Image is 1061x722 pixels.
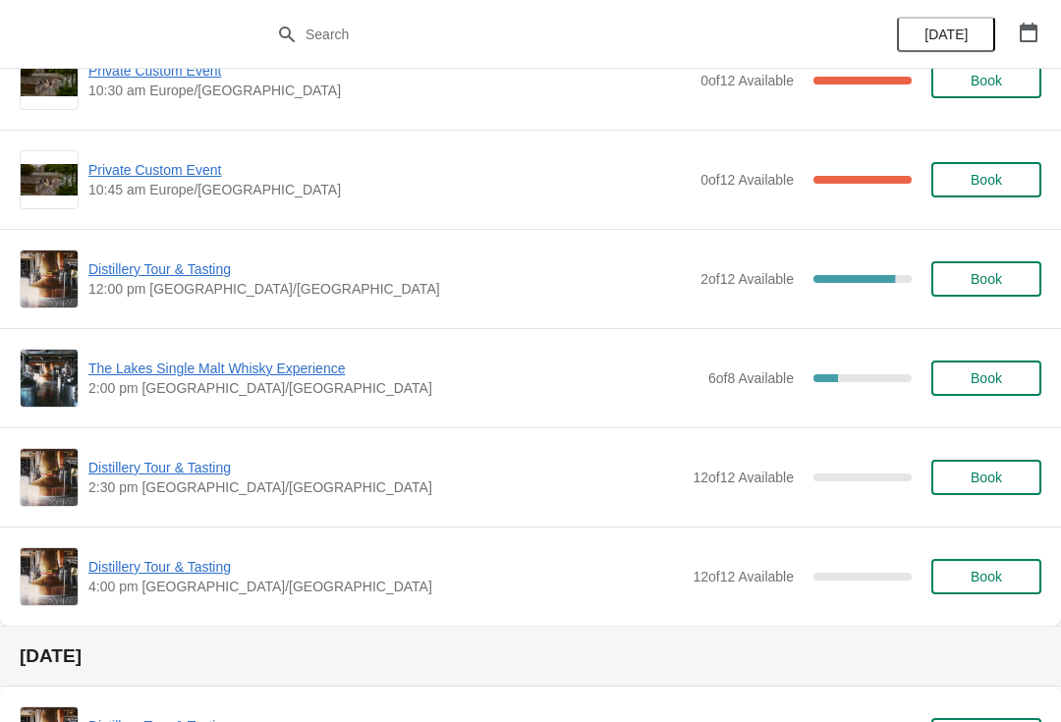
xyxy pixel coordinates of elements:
img: The Lakes Single Malt Whisky Experience | | 2:00 pm Europe/London [21,350,78,407]
span: Distillery Tour & Tasting [88,259,691,279]
span: Book [971,271,1002,287]
span: 12 of 12 Available [693,569,794,584]
span: 0 of 12 Available [700,73,794,88]
span: 6 of 8 Available [708,370,794,386]
span: Book [971,569,1002,584]
button: Book [931,162,1041,197]
button: Book [931,559,1041,594]
button: Book [931,361,1041,396]
img: Distillery Tour & Tasting | | 4:00 pm Europe/London [21,548,78,605]
span: Distillery Tour & Tasting [88,557,683,577]
span: The Lakes Single Malt Whisky Experience [88,359,698,378]
span: Book [971,172,1002,188]
span: 2:30 pm [GEOGRAPHIC_DATA]/[GEOGRAPHIC_DATA] [88,477,683,497]
button: Book [931,63,1041,98]
span: Private Custom Event [88,61,691,81]
span: Distillery Tour & Tasting [88,458,683,477]
button: Book [931,261,1041,297]
input: Search [305,17,796,52]
img: Private Custom Event | | 10:30 am Europe/London [21,65,78,97]
span: 2:00 pm [GEOGRAPHIC_DATA]/[GEOGRAPHIC_DATA] [88,378,698,398]
span: 0 of 12 Available [700,172,794,188]
span: 10:30 am Europe/[GEOGRAPHIC_DATA] [88,81,691,100]
span: 12 of 12 Available [693,470,794,485]
h2: [DATE] [20,646,1041,666]
span: 4:00 pm [GEOGRAPHIC_DATA]/[GEOGRAPHIC_DATA] [88,577,683,596]
img: Private Custom Event | | 10:45 am Europe/London [21,164,78,196]
span: 2 of 12 Available [700,271,794,287]
img: Distillery Tour & Tasting | | 2:30 pm Europe/London [21,449,78,506]
span: [DATE] [924,27,968,42]
button: Book [931,460,1041,495]
span: 10:45 am Europe/[GEOGRAPHIC_DATA] [88,180,691,199]
span: Book [971,73,1002,88]
span: 12:00 pm [GEOGRAPHIC_DATA]/[GEOGRAPHIC_DATA] [88,279,691,299]
span: Book [971,470,1002,485]
span: Private Custom Event [88,160,691,180]
img: Distillery Tour & Tasting | | 12:00 pm Europe/London [21,250,78,307]
button: [DATE] [897,17,995,52]
span: Book [971,370,1002,386]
